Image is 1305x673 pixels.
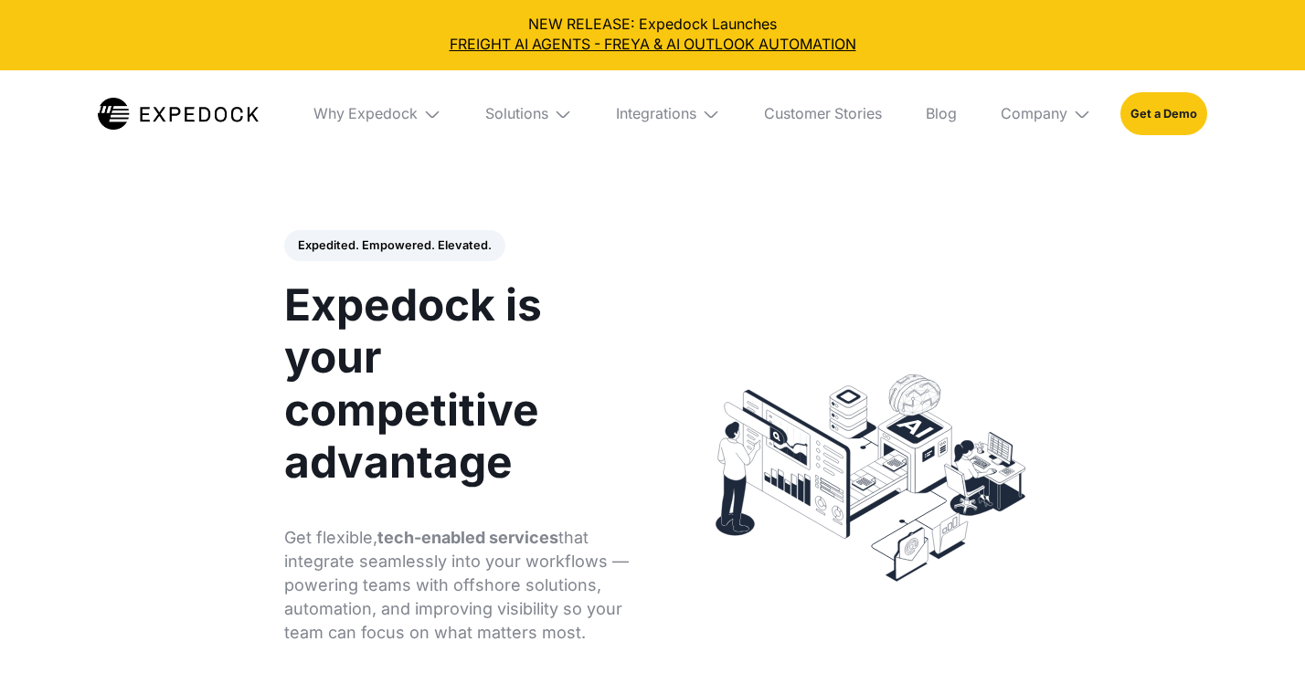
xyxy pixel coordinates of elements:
[377,528,558,547] strong: tech-enabled services
[284,279,632,489] h1: Expedock is your competitive advantage
[749,70,897,158] a: Customer Stories
[616,105,696,123] div: Integrations
[911,70,971,158] a: Blog
[284,526,632,645] p: Get flexible, that integrate seamlessly into your workflows — powering teams with offshore soluti...
[313,105,418,123] div: Why Expedock
[485,105,548,123] div: Solutions
[1001,105,1067,123] div: Company
[15,35,1290,55] a: FREIGHT AI AGENTS - FREYA & AI OUTLOOK AUTOMATION
[15,15,1290,56] div: NEW RELEASE: Expedock Launches
[1120,92,1207,134] a: Get a Demo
